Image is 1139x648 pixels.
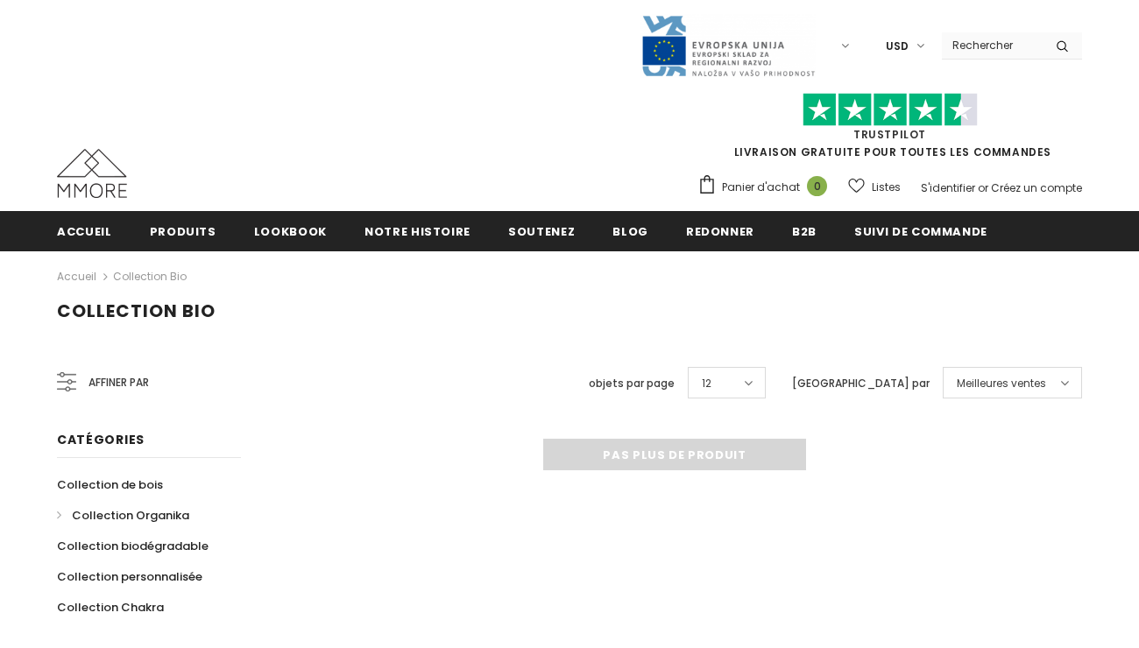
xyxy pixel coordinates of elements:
span: Suivi de commande [854,223,987,240]
a: soutenez [508,211,575,250]
span: 0 [807,176,827,196]
span: Collection Organika [72,507,189,524]
span: Meilleures ventes [957,375,1046,392]
span: B2B [792,223,817,240]
a: Collection Bio [113,269,187,284]
span: Collection biodégradable [57,538,209,554]
span: 12 [702,375,711,392]
img: Faites confiance aux étoiles pilotes [803,93,978,127]
span: Collection Bio [57,299,216,323]
span: Collection personnalisée [57,568,202,585]
span: LIVRAISON GRATUITE POUR TOUTES LES COMMANDES [697,101,1082,159]
span: Redonner [686,223,754,240]
a: Blog [612,211,648,250]
a: Collection Chakra [57,592,164,623]
label: objets par page [589,375,675,392]
span: soutenez [508,223,575,240]
a: Javni Razpis [640,38,816,53]
span: Catégories [57,431,145,448]
a: Produits [150,211,216,250]
a: B2B [792,211,817,250]
span: Accueil [57,223,112,240]
a: Collection Organika [57,500,189,531]
label: [GEOGRAPHIC_DATA] par [792,375,930,392]
a: Collection biodégradable [57,531,209,561]
span: Produits [150,223,216,240]
a: Redonner [686,211,754,250]
a: Accueil [57,266,96,287]
img: Cas MMORE [57,149,127,198]
a: Notre histoire [364,211,470,250]
a: Lookbook [254,211,327,250]
a: Listes [848,172,901,202]
span: Panier d'achat [722,179,800,196]
a: Suivi de commande [854,211,987,250]
a: Accueil [57,211,112,250]
img: Javni Razpis [640,14,816,78]
a: TrustPilot [853,127,926,142]
span: USD [886,38,909,55]
a: Créez un compte [991,180,1082,195]
span: Collection Chakra [57,599,164,616]
span: Affiner par [88,373,149,392]
span: Notre histoire [364,223,470,240]
a: Collection de bois [57,469,163,500]
a: Collection personnalisée [57,561,202,592]
span: or [978,180,988,195]
a: Panier d'achat 0 [697,174,836,201]
a: S'identifier [921,180,975,195]
span: Listes [872,179,901,196]
input: Search Site [942,32,1043,58]
span: Blog [612,223,648,240]
span: Collection de bois [57,476,163,493]
span: Lookbook [254,223,327,240]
